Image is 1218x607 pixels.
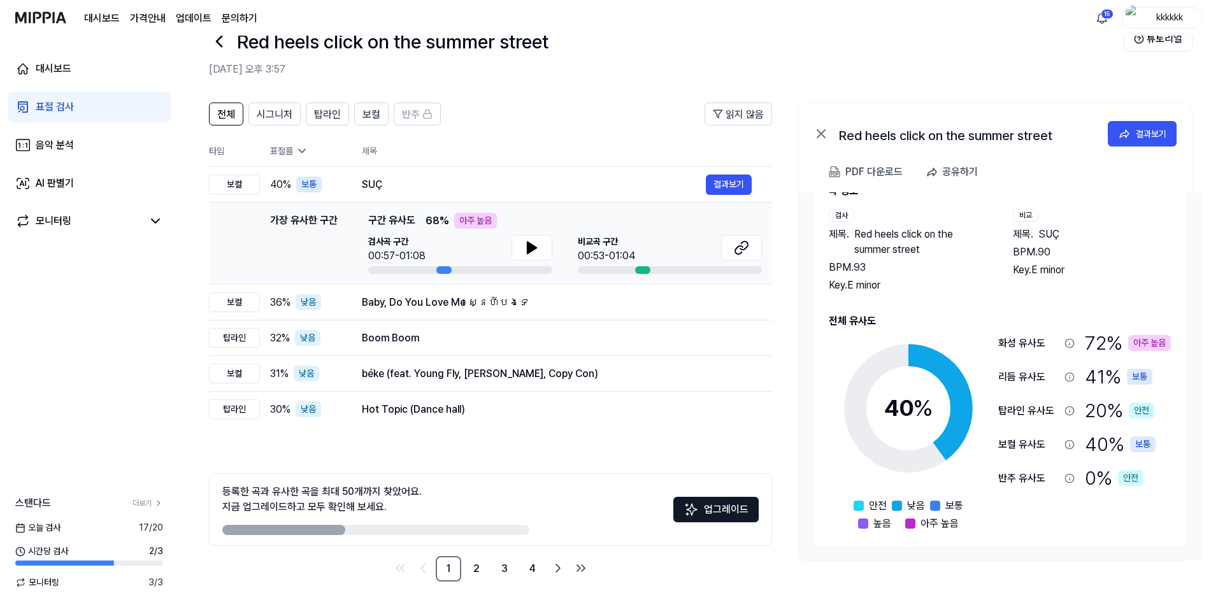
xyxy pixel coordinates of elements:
[869,498,887,513] span: 안전
[684,502,699,517] img: Sparkles
[222,11,257,26] a: 문의하기
[36,99,74,115] div: 표절 검사
[237,27,548,56] h1: Red heels click on the summer street
[1118,470,1143,486] div: 안전
[209,328,260,348] div: 탑라인
[1108,121,1177,146] button: 결과보기
[1085,396,1154,425] div: 20 %
[1094,10,1110,25] img: 알림
[149,545,163,558] span: 2 / 3
[295,330,320,346] div: 낮음
[945,498,963,513] span: 보통
[884,391,933,425] div: 40
[15,496,51,511] span: 스탠다드
[362,295,752,310] div: Baby, Do You Love Me ស្នេហ៍បងទេ
[209,62,1124,77] h2: [DATE] 오후 3:57
[209,364,260,383] div: 보컬
[571,558,591,578] a: Go to last page
[270,177,291,192] span: 40 %
[706,175,752,195] button: 결과보기
[362,177,706,192] div: SUÇ
[578,248,635,264] div: 00:53-01:04
[1129,403,1154,418] div: 안전
[1126,5,1141,31] img: profile
[15,545,68,558] span: 시간당 검사
[998,437,1059,452] div: 보컬 유사도
[1127,369,1152,385] div: 보통
[548,558,568,578] a: Go to next page
[217,107,235,122] span: 전체
[1130,436,1156,452] div: 보통
[354,103,389,125] button: 보컬
[520,556,545,582] a: 4
[84,11,120,26] a: 대시보드
[402,107,420,122] span: 반주
[130,11,166,26] button: 가격안내
[998,403,1059,418] div: 탑라인 유사도
[8,168,171,199] a: AI 판별기
[222,484,422,515] div: 등록한 곡과 유사한 곡을 최대 50개까지 찾았어요. 지금 업그레이드하고 모두 확인해 보세요.
[296,294,321,310] div: 낮음
[998,369,1059,385] div: 리듬 유사도
[798,192,1201,559] a: 곡 정보검사제목.Red heels click on the summer streetBPM.93Key.E minor비교제목.SUÇBPM.90Key.E minor전체 유사도40%안...
[296,176,322,192] div: 보통
[270,295,290,310] span: 36 %
[1124,26,1193,52] button: 튜토리얼
[913,394,933,422] span: %
[464,556,489,582] a: 2
[1085,362,1152,391] div: 41 %
[1134,34,1144,44] img: Help
[845,164,903,180] div: PDF 다운로드
[705,103,772,125] button: 읽지 않음
[36,213,71,229] div: 모니터링
[1136,127,1166,141] div: 결과보기
[362,366,752,382] div: béke (feat. Young Fly, [PERSON_NAME], Copy Con)
[829,209,854,222] div: 검사
[368,248,426,264] div: 00:57-01:08
[362,331,752,346] div: Boom Boom
[294,366,319,382] div: 낮음
[829,166,840,178] img: PDF Download
[1085,430,1156,459] div: 40 %
[209,175,260,194] div: 보컬
[139,521,163,534] span: 17 / 20
[257,107,292,122] span: 시그니처
[1013,245,1171,260] div: BPM. 90
[1121,7,1203,29] button: profilekkkkkk
[270,331,290,346] span: 32 %
[209,103,243,125] button: 전체
[15,213,143,229] a: 모니터링
[362,402,752,417] div: Hot Topic (Dance hall)
[270,366,289,382] span: 31 %
[1085,464,1143,492] div: 0 %
[176,11,211,26] a: 업데이트
[873,516,891,531] span: 높음
[826,159,905,185] button: PDF 다운로드
[921,159,988,185] button: 공유하기
[1128,335,1171,351] div: 아주 높음
[726,107,764,122] span: 읽지 않음
[1013,262,1171,278] div: Key. E minor
[1013,209,1038,222] div: 비교
[390,558,410,578] a: Go to first page
[829,313,1171,329] h2: 전체 유사도
[248,103,301,125] button: 시그니처
[15,521,61,534] span: 오늘 검사
[492,556,517,582] a: 3
[270,213,338,274] div: 가장 유사한 구간
[907,498,925,513] span: 낮음
[673,497,759,522] button: 업그레이드
[578,235,635,248] span: 비교곡 구간
[8,130,171,161] a: 음악 분석
[1145,10,1194,24] div: kkkkkk
[368,213,415,229] span: 구간 유사도
[209,136,260,167] th: 타입
[1092,8,1112,28] button: 알림15
[362,107,380,122] span: 보컬
[270,145,341,158] div: 표절률
[942,164,978,180] div: 공유하기
[998,471,1059,486] div: 반주 유사도
[8,92,171,122] a: 표절 검사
